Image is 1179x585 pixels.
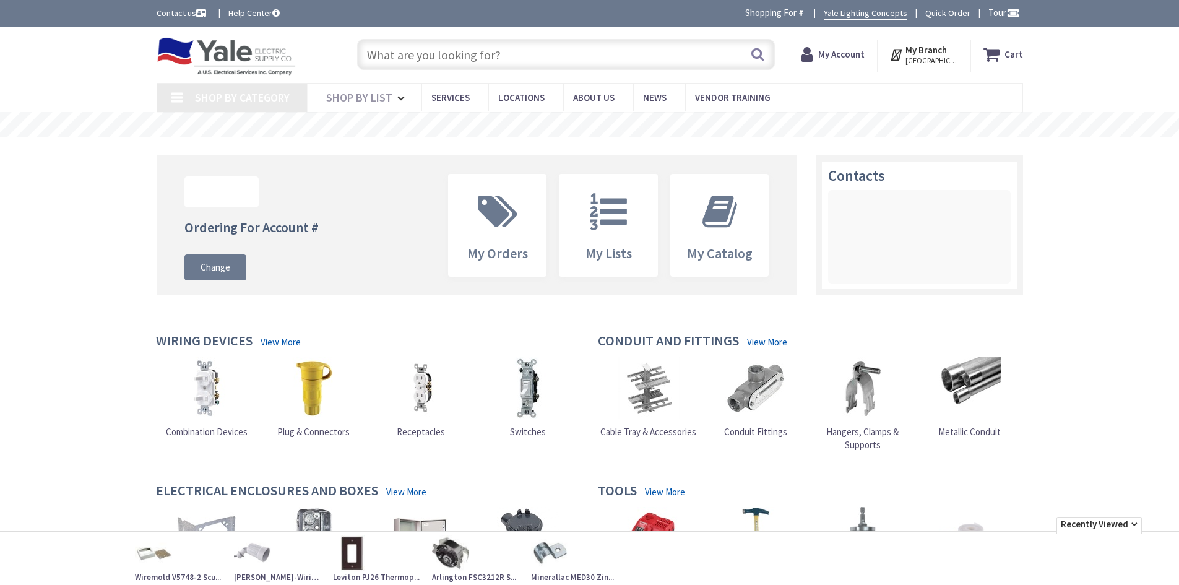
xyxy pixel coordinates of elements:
[184,254,246,280] a: Change
[687,245,753,262] span: My Catalog
[798,7,804,19] strong: #
[261,336,301,349] a: View More
[983,43,1023,66] a: Cart
[695,92,771,103] span: Vendor Training
[157,7,209,19] a: Contact us
[988,7,1020,19] span: Tour
[497,507,559,569] img: Explosion-Proof Boxes & Accessories
[573,92,615,103] span: About Us
[531,535,618,584] a: Minerallac MED30 Zin...
[801,43,865,66] a: My Account
[600,426,696,438] span: Cable Tray & Accessories
[156,483,378,501] h4: Electrical Enclosures and Boxes
[497,357,559,419] img: Switches
[333,572,420,584] strong: Leviton PJ26 Thermop...
[195,90,290,105] span: Shop By Category
[497,357,559,438] a: Switches Switches
[176,357,238,419] img: Combination Devices
[600,357,696,438] a: Cable Tray & Accessories Cable Tray & Accessories
[157,37,296,76] img: Yale Electric Supply Co.
[498,92,545,103] span: Locations
[905,44,947,56] strong: My Branch
[156,333,253,351] h4: Wiring Devices
[598,333,739,351] h4: Conduit and Fittings
[585,245,632,262] span: My Lists
[510,426,546,438] span: Switches
[824,7,907,20] a: Yale Lighting Concepts
[397,426,445,438] span: Receptacles
[333,535,370,572] img: Leviton PJ26 Thermoplastic Nylon Device Mount Midway Size 1-Gang Decorator Wallplate 1-Decora/GFC...
[832,507,894,569] img: Tool Attachments & Accessories
[818,48,865,60] strong: My Account
[671,175,769,276] a: My Catalog
[725,507,787,569] img: Hand Tools
[357,39,775,70] input: What are you looking for?
[135,535,172,572] img: Wiremold V5748-2 Scuffcoat™ Steel 2-Gang Deep 1-Channel Switch And Receptacle Box 4-3/4-Inch x 4-...
[277,357,350,438] a: Plug & Connectors Plug & Connectors
[283,357,345,419] img: Plug & Connectors
[643,92,667,103] span: News
[390,357,452,419] img: Receptacles
[234,535,271,572] img: Hubbell-Wiring 5606-1 Weatherproof Traditional Lampholder 120-Volt White Powder Coated Raco®
[432,572,519,584] strong: Arlington FSC3212R S...
[938,357,1001,438] a: Metallic Conduit Metallic Conduit
[812,357,913,452] a: Hangers, Clamps & Supports Hangers, Clamps & Supports
[135,535,222,584] a: Wiremold V5748-2 Scu...
[618,507,680,569] img: Batteries & Chargers
[938,426,1001,438] span: Metallic Conduit
[333,535,420,584] a: Leviton PJ26 Thermop...
[531,572,618,584] strong: Minerallac MED30 Zin...
[826,426,899,451] span: Hangers, Clamps & Supports
[234,535,321,584] a: [PERSON_NAME]-Wiring 5606-...
[1056,517,1142,533] span: Recently Viewed
[326,90,392,105] span: Shop By List
[234,572,321,584] strong: [PERSON_NAME]-Wiring 5606-...
[449,175,546,276] a: My Orders
[618,357,680,419] img: Cable Tray & Accessories
[176,507,238,569] img: Box Hardware & Accessories
[431,92,470,103] span: Services
[135,572,222,584] strong: Wiremold V5748-2 Scu...
[598,483,637,501] h4: Tools
[905,56,958,66] span: [GEOGRAPHIC_DATA], [GEOGRAPHIC_DATA]
[166,426,248,438] span: Combination Devices
[166,357,248,438] a: Combination Devices Combination Devices
[432,535,469,572] img: Arlington FSC3212R Small Diameter Sconce/Fixture Box 3-1/4-Inch x 1.24-Inch 6.8-Cubic-Inch
[939,357,1001,419] img: Metallic Conduit
[559,175,657,276] a: My Lists
[828,168,1011,184] h3: Contacts
[228,7,280,19] a: Help Center
[283,507,345,569] img: Device Boxes
[386,485,426,498] a: View More
[745,7,797,19] span: Shopping For
[1004,43,1023,66] strong: Cart
[390,507,452,569] img: Enclosures & Cabinets
[747,336,787,349] a: View More
[531,535,568,572] img: Minerallac MED30 Zinc Plated Steel 1-Hole Strap 1/2-Inch Jiffy Clip®
[467,245,528,262] span: My Orders
[889,43,958,66] div: My Branch [GEOGRAPHIC_DATA], [GEOGRAPHIC_DATA]
[939,507,1001,569] img: Adhesive, Sealant & Tapes
[184,220,319,235] h4: Ordering For Account #
[432,535,519,584] a: Arlington FSC3212R S...
[724,426,787,438] span: Conduit Fittings
[724,357,787,438] a: Conduit Fittings Conduit Fittings
[832,357,894,419] img: Hangers, Clamps & Supports
[925,7,970,19] a: Quick Order
[390,357,452,438] a: Receptacles Receptacles
[725,357,787,419] img: Conduit Fittings
[277,426,350,438] span: Plug & Connectors
[645,485,685,498] a: View More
